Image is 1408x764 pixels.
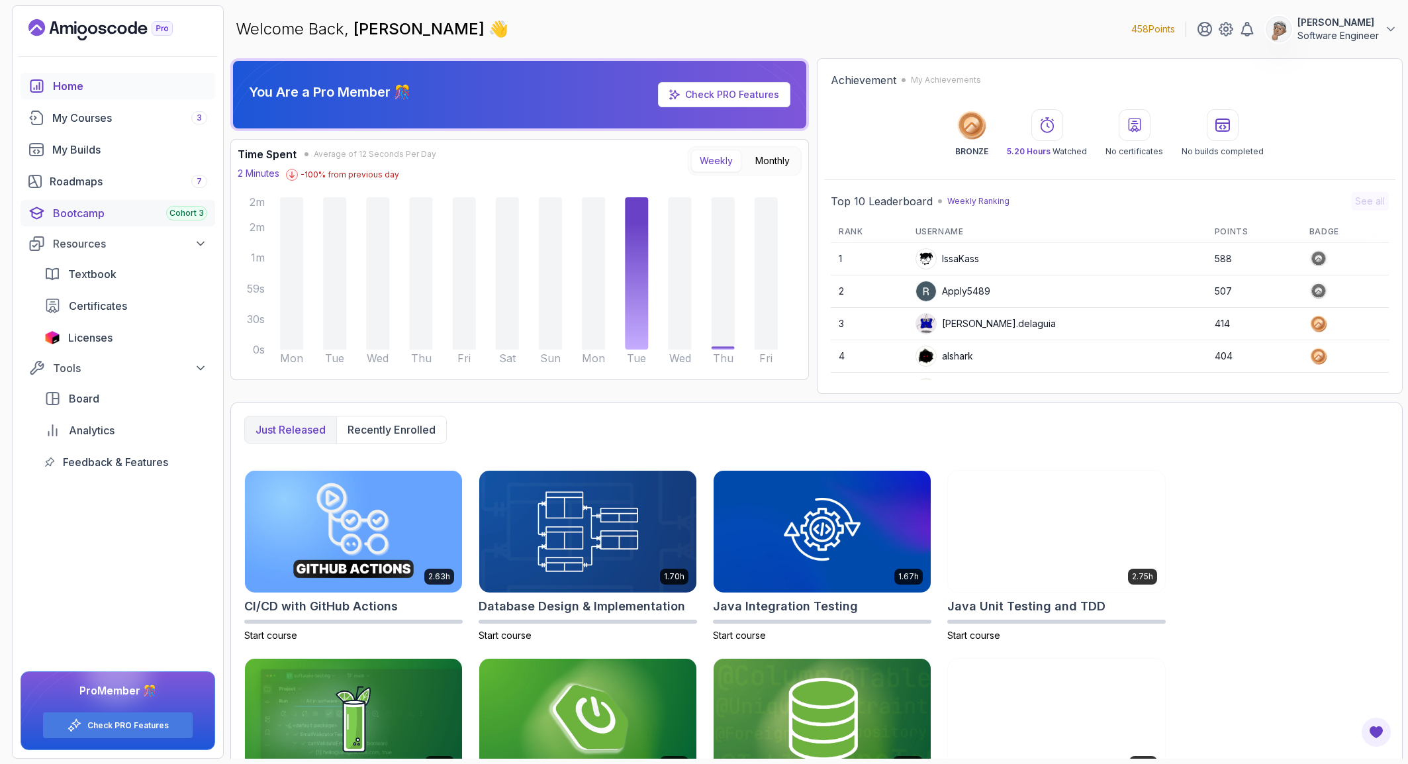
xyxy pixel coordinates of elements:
[245,416,336,443] button: Just released
[664,571,684,582] p: 1.70h
[540,352,561,365] tspan: Sun
[1207,340,1301,373] td: 404
[245,471,462,593] img: CI/CD with GitHub Actions card
[28,19,203,40] a: Landing page
[53,205,207,221] div: Bootcamp
[52,110,207,126] div: My Courses
[63,454,168,470] span: Feedback & Features
[479,470,697,642] a: Database Design & Implementation card1.70hDatabase Design & ImplementationStart course
[52,142,207,158] div: My Builds
[831,275,908,308] td: 2
[244,597,398,616] h2: CI/CD with GitHub Actions
[53,236,207,252] div: Resources
[36,449,215,475] a: feedback
[658,82,790,107] a: Check PRO Features
[582,352,605,365] tspan: Mon
[44,331,60,344] img: jetbrains icon
[479,471,696,593] img: Database Design & Implementation card
[947,470,1166,642] a: Java Unit Testing and TDD card2.75hJava Unit Testing and TDDStart course
[36,324,215,351] a: licenses
[1207,221,1301,243] th: Points
[691,150,741,172] button: Weekly
[1007,146,1087,157] p: Watched
[831,340,908,373] td: 4
[1351,192,1389,211] button: See all
[1266,17,1291,42] img: user profile image
[256,422,326,438] p: Just released
[50,173,207,189] div: Roadmaps
[947,597,1105,616] h2: Java Unit Testing and TDD
[68,266,117,282] span: Textbook
[280,352,303,365] tspan: Mon
[916,249,936,269] img: user profile image
[713,630,766,641] span: Start course
[1007,146,1051,156] span: 5.20 Hours
[1266,16,1397,42] button: user profile image[PERSON_NAME]Software Engineer
[87,720,169,731] a: Check PRO Features
[1207,308,1301,340] td: 414
[1301,221,1389,243] th: Badge
[1207,275,1301,308] td: 507
[42,712,193,739] button: Check PRO Features
[236,19,508,40] p: Welcome Back,
[348,422,436,438] p: Recently enrolled
[915,248,979,269] div: IssaKass
[244,470,463,642] a: CI/CD with GitHub Actions card2.63hCI/CD with GitHub ActionsStart course
[1360,716,1392,748] button: Open Feedback Button
[250,221,265,234] tspan: 2m
[36,417,215,444] a: analytics
[314,149,436,160] span: Average of 12 Seconds Per Day
[1105,146,1163,157] p: No certificates
[21,168,215,195] a: roadmaps
[627,352,646,365] tspan: Tue
[916,346,936,366] img: user profile image
[36,261,215,287] a: textbook
[353,19,489,38] span: [PERSON_NAME]
[479,597,685,616] h2: Database Design & Implementation
[197,113,202,123] span: 3
[955,146,988,157] p: BRONZE
[831,72,896,88] h2: Achievement
[21,136,215,163] a: builds
[915,313,1056,334] div: [PERSON_NAME].delaguia
[915,378,996,399] div: mkobycoats
[253,344,265,356] tspan: 0s
[916,314,936,334] img: default monster avatar
[669,352,691,365] tspan: Wed
[36,293,215,319] a: certificates
[486,15,512,42] span: 👋
[336,416,446,443] button: Recently enrolled
[916,281,936,301] img: user profile image
[713,597,858,616] h2: Java Integration Testing
[250,196,265,209] tspan: 2m
[759,352,773,365] tspan: Fri
[247,313,265,326] tspan: 30s
[747,150,798,172] button: Monthly
[69,298,127,314] span: Certificates
[499,352,516,365] tspan: Sat
[251,252,265,264] tspan: 1m
[915,281,990,302] div: Apply5489
[831,221,908,243] th: Rank
[238,146,297,162] h3: Time Spent
[831,308,908,340] td: 3
[685,89,779,100] a: Check PRO Features
[367,352,389,365] tspan: Wed
[1297,29,1379,42] p: Software Engineer
[197,176,202,187] span: 7
[713,352,733,365] tspan: Thu
[36,385,215,412] a: board
[238,167,279,180] p: 2 Minutes
[898,571,919,582] p: 1.67h
[21,105,215,131] a: courses
[831,193,933,209] h2: Top 10 Leaderboard
[947,196,1009,207] p: Weekly Ranking
[1297,16,1379,29] p: [PERSON_NAME]
[69,391,99,406] span: Board
[249,83,410,101] p: You Are a Pro Member 🎊
[53,78,207,94] div: Home
[713,470,931,642] a: Java Integration Testing card1.67hJava Integration TestingStart course
[915,346,973,367] div: alshark
[325,352,344,365] tspan: Tue
[301,169,399,180] p: -100 % from previous day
